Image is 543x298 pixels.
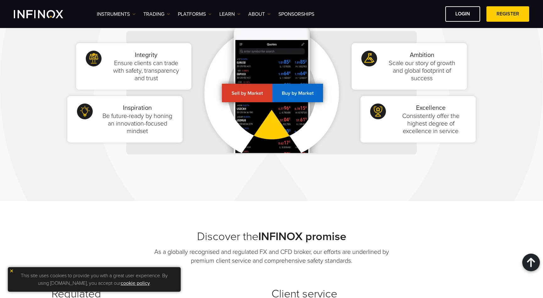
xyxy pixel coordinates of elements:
[9,269,14,273] img: yellow close icon
[11,270,178,289] p: This site uses cookies to provide you with a great user experience. By using [DOMAIN_NAME], you a...
[102,104,173,112] p: Inspiration
[111,59,182,82] p: Ensure clients can trade with safety, transparency and trust
[121,280,150,286] a: cookie policy
[14,10,78,18] a: INFINOX Logo
[248,10,271,18] a: ABOUT
[102,112,173,135] p: Be future-ready by honing an innovation-focused mindset
[111,51,182,59] p: Integrity
[219,10,240,18] a: Learn
[146,248,397,265] p: As a globally recognised and regulated FX and CFD broker, our efforts are underlined by premium c...
[395,112,466,135] p: Consistently offer the highest degree of excellence in service
[178,10,211,18] a: PLATFORMS
[387,59,457,82] p: Scale our story of growth and global footprint of success
[486,6,529,22] a: REGISTER
[97,10,135,18] a: Instruments
[143,10,170,18] a: TRADING
[52,230,491,244] h2: Discover the
[445,6,480,22] a: LOGIN
[387,51,457,59] p: Ambition
[258,230,346,243] strong: INFINOX promise
[395,104,466,112] p: Excellence
[278,10,314,18] a: SPONSORSHIPS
